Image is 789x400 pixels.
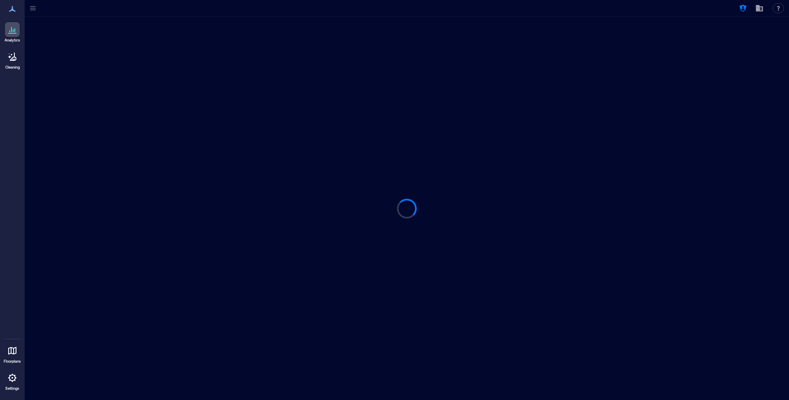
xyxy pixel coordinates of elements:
[2,368,22,393] a: Settings
[5,386,19,391] p: Settings
[5,65,20,70] p: Cleaning
[1,341,23,366] a: Floorplans
[2,47,23,72] a: Cleaning
[4,359,21,364] p: Floorplans
[2,20,23,45] a: Analytics
[5,38,20,43] p: Analytics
